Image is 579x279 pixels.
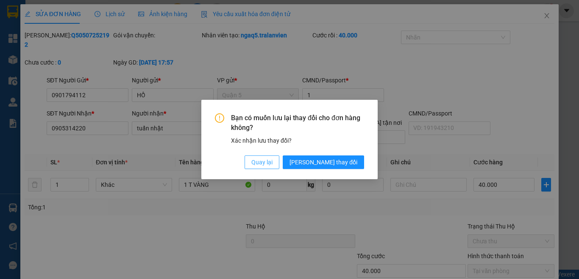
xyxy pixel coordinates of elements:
span: [PERSON_NAME] thay đổi [289,158,357,167]
div: Xác nhận lưu thay đổi? [231,136,364,145]
button: [PERSON_NAME] thay đổi [283,155,364,169]
span: Quay lại [251,158,273,167]
span: exclamation-circle [215,113,224,123]
button: Quay lại [245,155,279,169]
span: Bạn có muốn lưu lại thay đổi cho đơn hàng không? [231,113,364,132]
